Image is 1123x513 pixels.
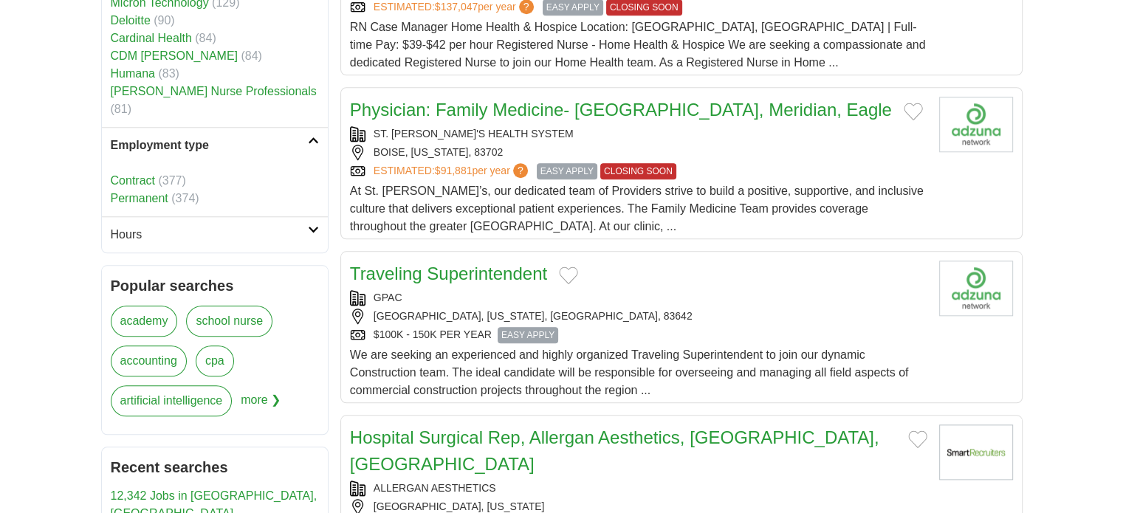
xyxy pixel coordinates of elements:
[908,430,927,448] button: Add to favorite jobs
[111,174,155,187] a: Contract
[111,226,308,244] h2: Hours
[904,103,923,120] button: Add to favorite jobs
[350,185,924,233] span: At St. [PERSON_NAME]’s, our dedicated team of Providers strive to build a positive, supportive, a...
[435,1,478,13] span: $137,047
[111,32,192,44] a: Cardinal Health
[350,145,927,160] div: BOISE, [US_STATE], 83702
[111,456,319,478] h2: Recent searches
[195,32,216,44] span: (84)
[111,306,178,337] a: academy
[111,85,317,97] a: [PERSON_NAME] Nurse Professionals
[498,327,558,343] span: EASY APPLY
[350,481,927,496] div: ALLERGAN AESTHETICS
[939,97,1013,152] img: Company logo
[559,266,578,284] button: Add to favorite jobs
[350,348,909,396] span: We are seeking an experienced and highly organized Traveling Superintendent to join our dynamic C...
[171,192,199,204] span: (374)
[939,261,1013,316] img: Company logo
[350,327,927,343] div: $100K - 150K PER YEAR
[111,345,187,376] a: accounting
[350,309,927,324] div: [GEOGRAPHIC_DATA], [US_STATE], [GEOGRAPHIC_DATA], 83642
[537,163,597,179] span: EASY APPLY
[600,163,676,179] span: CLOSING SOON
[350,290,927,306] div: GPAC
[111,137,308,154] h2: Employment type
[350,126,927,142] div: ST. [PERSON_NAME]'S HEALTH SYSTEM
[154,14,174,27] span: (90)
[435,165,473,176] span: $91,881
[350,427,879,474] a: Hospital Surgical Rep, Allergan Aesthetics, [GEOGRAPHIC_DATA], [GEOGRAPHIC_DATA]
[513,163,528,178] span: ?
[241,385,281,425] span: more ❯
[102,216,328,252] a: Hours
[111,385,233,416] a: artificial intelligence
[374,163,531,179] a: ESTIMATED:$91,881per year?
[939,424,1013,480] img: Company logo
[158,174,185,187] span: (377)
[350,21,926,69] span: RN Case Manager Home Health & Hospice Location: [GEOGRAPHIC_DATA], [GEOGRAPHIC_DATA] | Full-time ...
[102,127,328,163] a: Employment type
[350,264,547,283] a: Traveling Superintendent
[158,67,179,80] span: (83)
[196,345,234,376] a: cpa
[111,14,151,27] a: Deloitte
[350,100,892,120] a: Physician: Family Medicine- [GEOGRAPHIC_DATA], Meridian, Eagle
[111,67,155,80] a: Humana
[111,275,319,297] h2: Popular searches
[111,192,168,204] a: Permanent
[241,49,261,62] span: (84)
[111,103,131,115] span: (81)
[111,49,238,62] a: CDM [PERSON_NAME]
[186,306,272,337] a: school nurse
